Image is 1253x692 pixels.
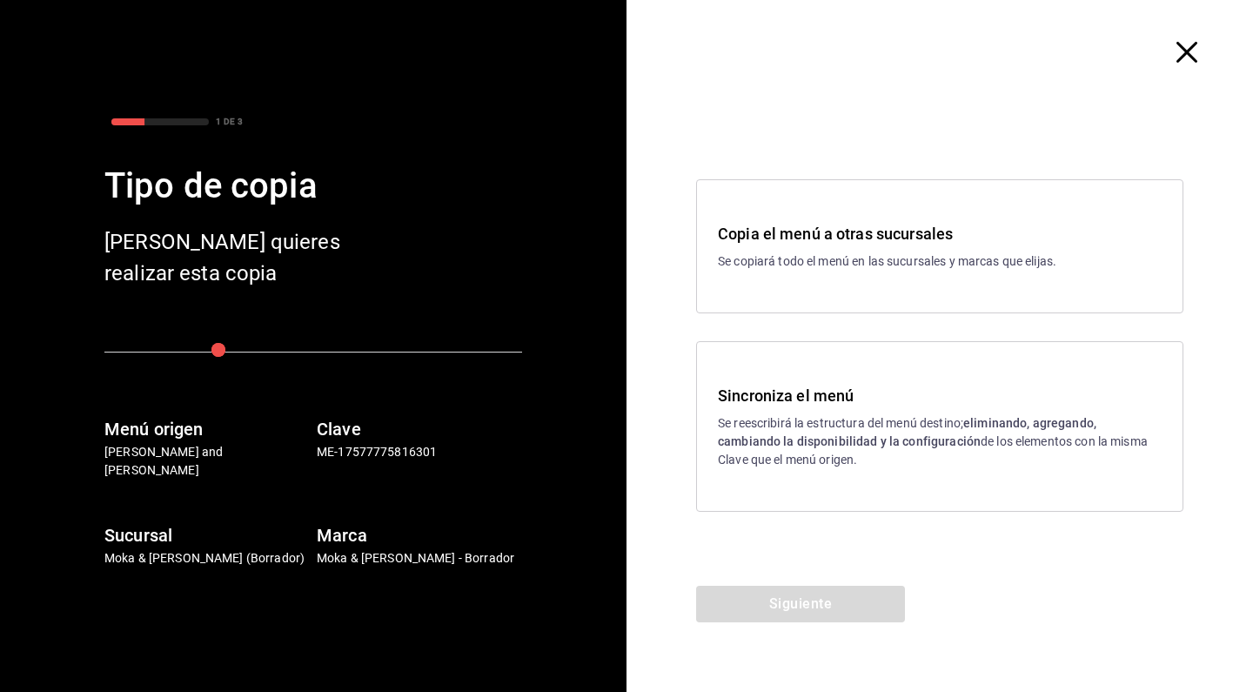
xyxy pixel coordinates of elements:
h6: Clave [317,415,522,443]
p: Moka & [PERSON_NAME] - Borrador [317,549,522,568]
h3: Copia el menú a otras sucursales [718,222,1162,245]
p: Se reescribirá la estructura del menú destino; de los elementos con la misma Clave que el menú or... [718,414,1162,469]
h6: Marca [317,521,522,549]
div: 1 DE 3 [216,115,243,128]
p: Moka & [PERSON_NAME] (Borrador) [104,549,310,568]
strong: eliminando, agregando, cambiando la disponibilidad y la configuración [718,416,1096,448]
p: Se copiará todo el menú en las sucursales y marcas que elijas. [718,252,1162,271]
p: [PERSON_NAME] and [PERSON_NAME] [104,443,310,480]
p: ME-17577775816301 [317,443,522,461]
h6: Sucursal [104,521,310,549]
div: Tipo de copia [104,160,522,212]
h3: Sincroniza el menú [718,384,1162,407]
h6: Menú origen [104,415,310,443]
div: [PERSON_NAME] quieres realizar esta copia [104,226,383,289]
